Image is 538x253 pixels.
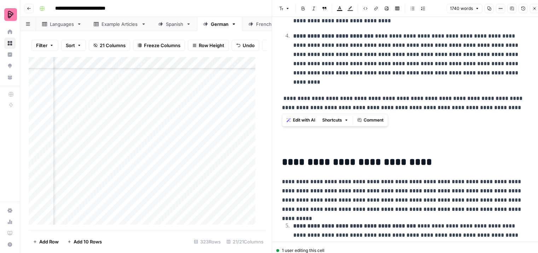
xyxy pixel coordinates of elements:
button: Comment [354,116,386,125]
span: Shortcuts [322,117,342,123]
button: Filter [31,40,58,51]
button: 1740 words [447,4,482,13]
span: Row Height [199,42,224,49]
a: Your Data [4,72,16,83]
a: German [197,17,242,31]
button: 21 Columns [89,40,130,51]
img: Preply Logo [4,8,17,21]
span: Add 10 Rows [74,238,102,245]
div: German [211,21,228,28]
span: Add Row [39,238,59,245]
button: Freeze Columns [133,40,185,51]
div: French [256,21,272,28]
div: 21/21 Columns [224,236,266,247]
a: Opportunities [4,60,16,72]
span: 21 Columns [100,42,126,49]
a: Usage [4,216,16,227]
span: Filter [36,42,47,49]
div: 323 Rows [191,236,224,247]
button: Add Row [29,236,63,247]
span: Undo [243,42,255,49]
button: Workspace: Preply [4,6,16,23]
span: Sort [66,42,75,49]
a: Settings [4,205,16,216]
div: Spanish [166,21,183,28]
a: Browse [4,38,16,49]
span: 1740 words [450,5,473,12]
a: Spanish [152,17,197,31]
a: Example Articles [88,17,152,31]
button: Help + Support [4,239,16,250]
button: Shortcuts [319,116,351,125]
div: Languages [50,21,74,28]
button: Edit with AI [284,116,318,125]
a: Insights [4,49,16,60]
div: Example Articles [102,21,138,28]
a: Languages [36,17,88,31]
a: French [242,17,286,31]
button: Row Height [188,40,229,51]
span: Edit with AI [293,117,315,123]
span: Freeze Columns [144,42,180,49]
a: Learning Hub [4,227,16,239]
a: Home [4,26,16,38]
button: Add 10 Rows [63,236,106,247]
button: Undo [232,40,259,51]
span: Comment [364,117,383,123]
button: Sort [61,40,86,51]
